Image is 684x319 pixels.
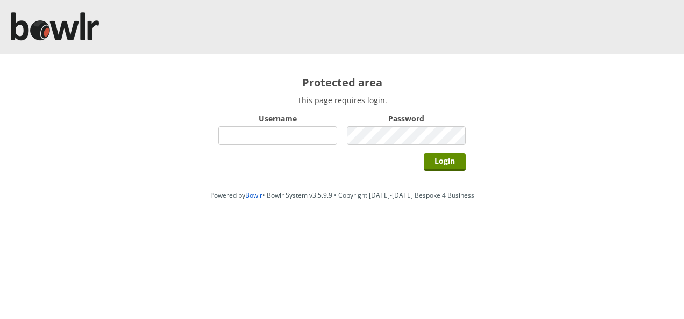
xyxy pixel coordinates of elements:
[245,191,262,200] a: Bowlr
[347,113,466,124] label: Password
[210,191,474,200] span: Powered by • Bowlr System v3.5.9.9 • Copyright [DATE]-[DATE] Bespoke 4 Business
[424,153,466,171] input: Login
[218,75,466,90] h2: Protected area
[218,113,337,124] label: Username
[218,95,466,105] p: This page requires login.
